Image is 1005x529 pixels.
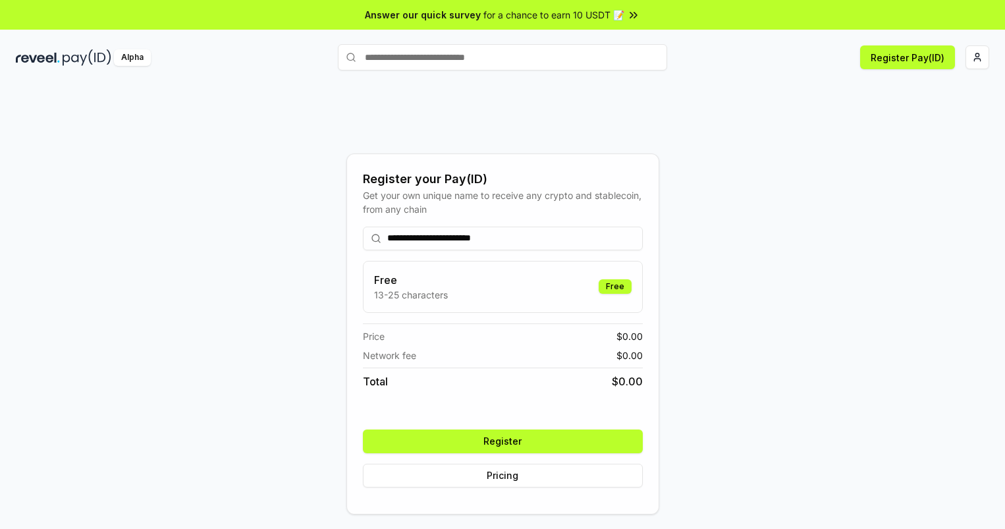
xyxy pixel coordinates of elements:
[363,170,643,188] div: Register your Pay(ID)
[16,49,60,66] img: reveel_dark
[616,348,643,362] span: $ 0.00
[363,430,643,453] button: Register
[612,374,643,389] span: $ 0.00
[616,329,643,343] span: $ 0.00
[599,279,632,294] div: Free
[374,272,448,288] h3: Free
[363,374,388,389] span: Total
[363,188,643,216] div: Get your own unique name to receive any crypto and stablecoin, from any chain
[363,348,416,362] span: Network fee
[363,329,385,343] span: Price
[63,49,111,66] img: pay_id
[374,288,448,302] p: 13-25 characters
[365,8,481,22] span: Answer our quick survey
[483,8,624,22] span: for a chance to earn 10 USDT 📝
[860,45,955,69] button: Register Pay(ID)
[363,464,643,487] button: Pricing
[114,49,151,66] div: Alpha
